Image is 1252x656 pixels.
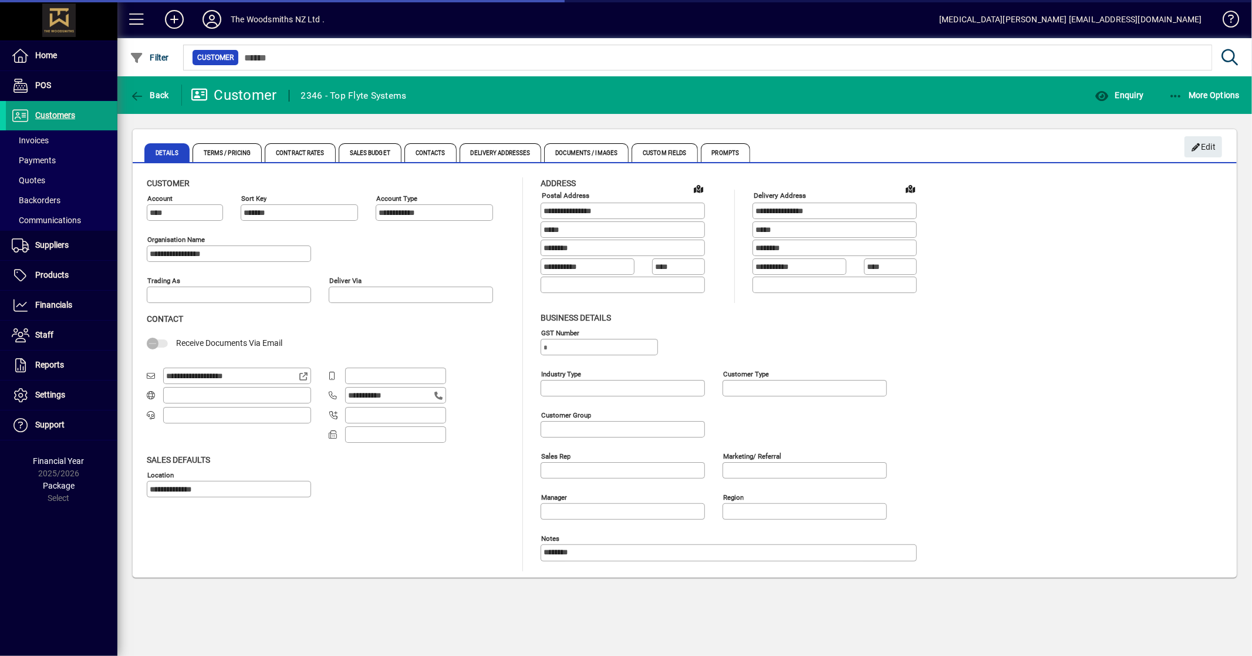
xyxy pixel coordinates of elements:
div: The Woodsmiths NZ Ltd . [231,10,325,29]
span: Reports [35,360,64,369]
mat-label: Industry type [541,369,581,378]
mat-label: Customer type [723,369,769,378]
a: Quotes [6,170,117,190]
mat-label: Notes [541,534,559,542]
a: Knowledge Base [1214,2,1237,41]
a: Financials [6,291,117,320]
mat-label: GST Number [541,328,579,337]
a: Suppliers [6,231,117,260]
button: Profile [193,9,231,30]
span: Invoices [12,136,49,145]
div: [MEDICAL_DATA][PERSON_NAME] [EMAIL_ADDRESS][DOMAIN_NAME] [939,10,1202,29]
span: Enquiry [1095,90,1143,100]
a: Staff [6,321,117,350]
span: Documents / Images [544,143,629,162]
span: Contact [147,314,183,324]
span: Customer [197,52,234,63]
span: Address [541,179,576,188]
span: Products [35,270,69,280]
a: Payments [6,150,117,170]
button: Filter [127,47,172,68]
span: Prompts [701,143,751,162]
a: Home [6,41,117,70]
span: Quotes [12,176,45,185]
span: Delivery Addresses [460,143,542,162]
mat-label: Organisation name [147,236,205,244]
span: Customers [35,110,75,120]
mat-label: Location [147,470,174,479]
app-page-header-button: Back [117,85,182,106]
a: Reports [6,351,117,380]
button: Back [127,85,172,106]
span: Suppliers [35,240,69,250]
span: POS [35,80,51,90]
mat-label: Customer group [541,411,591,419]
a: View on map [901,179,920,198]
span: Settings [35,390,65,399]
div: Customer [191,86,277,105]
a: POS [6,71,117,100]
span: Sales Budget [339,143,401,162]
div: 2346 - Top Flyte Systems [301,86,407,105]
span: Payments [12,156,56,165]
span: Filter [130,53,169,62]
span: Edit [1191,137,1216,157]
span: Details [144,143,190,162]
a: Invoices [6,130,117,150]
mat-label: Manager [541,493,567,501]
span: Package [43,481,75,490]
mat-label: Sales rep [541,452,571,460]
span: Sales defaults [147,455,210,465]
mat-label: Deliver via [329,277,362,285]
span: More Options [1169,90,1240,100]
button: Add [156,9,193,30]
mat-label: Account Type [376,194,417,203]
mat-label: Trading as [147,277,180,285]
span: Financial Year [33,456,85,466]
span: Staff [35,330,53,339]
span: Backorders [12,196,60,205]
span: Terms / Pricing [193,143,262,162]
a: View on map [689,179,708,198]
span: Business details [541,313,611,322]
a: Products [6,261,117,290]
span: Custom Fields [632,143,697,162]
a: Settings [6,381,117,410]
span: Financials [35,300,72,310]
mat-label: Marketing/ Referral [723,452,781,460]
span: Contacts [404,143,457,162]
span: Customer [147,179,190,188]
span: Support [35,420,65,429]
button: More Options [1166,85,1243,106]
button: Enquiry [1092,85,1146,106]
a: Support [6,411,117,440]
a: Backorders [6,190,117,210]
span: Back [130,90,169,100]
mat-label: Account [147,194,173,203]
mat-label: Region [723,493,744,501]
mat-label: Sort key [241,194,266,203]
a: Communications [6,210,117,230]
span: Contract Rates [265,143,335,162]
span: Home [35,51,57,60]
span: Communications [12,216,81,225]
button: Edit [1184,136,1222,157]
span: Receive Documents Via Email [176,338,282,348]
